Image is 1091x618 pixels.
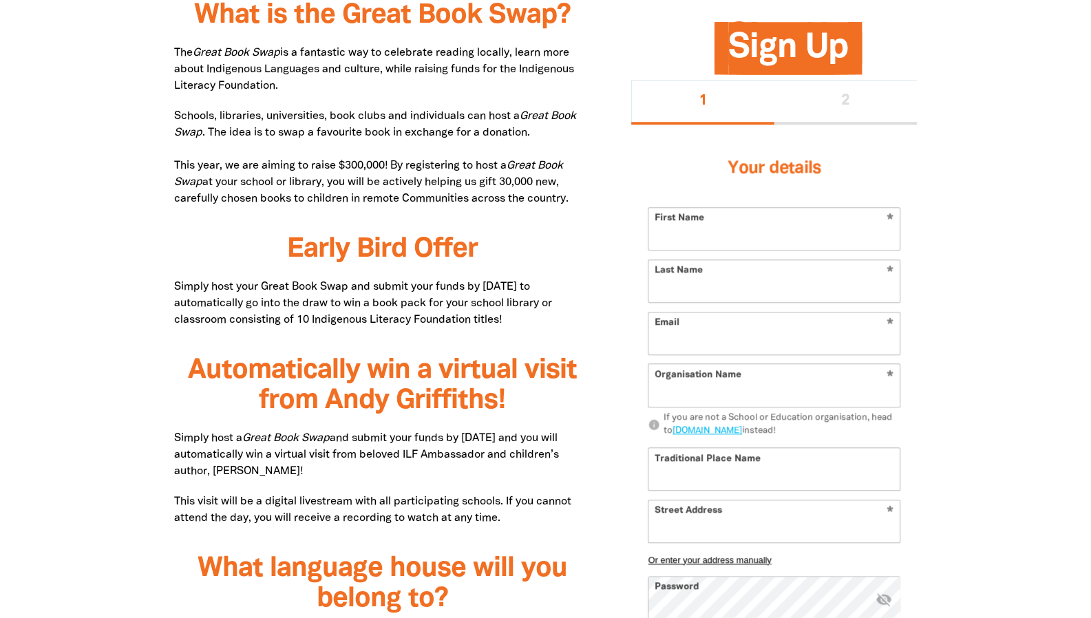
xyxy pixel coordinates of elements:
em: Great Book Swap [242,434,330,443]
a: [DOMAIN_NAME] [672,427,742,436]
em: Great Book Swap [174,111,576,138]
i: info [648,419,660,431]
span: What is the Great Book Swap? [193,3,570,28]
p: Simply host your Great Book Swap and submit your funds by [DATE] to automatically go into the dra... [174,279,591,328]
span: Early Bird Offer [286,237,477,262]
em: Great Book Swap [193,48,280,58]
h3: Your details [648,141,900,196]
button: Or enter your address manually [648,555,900,565]
button: visibility_off [875,591,891,610]
p: Schools, libraries, universities, book clubs and individuals can host a . The idea is to swap a f... [174,108,591,207]
em: Great Book Swap [174,161,563,187]
span: Sign Up [728,33,848,75]
i: Hide password [875,591,891,608]
p: This visit will be a digital livestream with all participating schools. If you cannot attend the ... [174,493,591,526]
div: If you are not a School or Education organisation, head to instead! [664,412,901,438]
button: Stage 1 [631,81,774,125]
span: Automatically win a virtual visit from Andy Griffiths! [187,358,576,414]
span: What language house will you belong to? [197,556,566,612]
p: Simply host a and submit your funds by [DATE] and you will automatically win a virtual visit from... [174,430,591,480]
p: The is a fantastic way to celebrate reading locally, learn more about Indigenous Languages and cu... [174,45,591,94]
